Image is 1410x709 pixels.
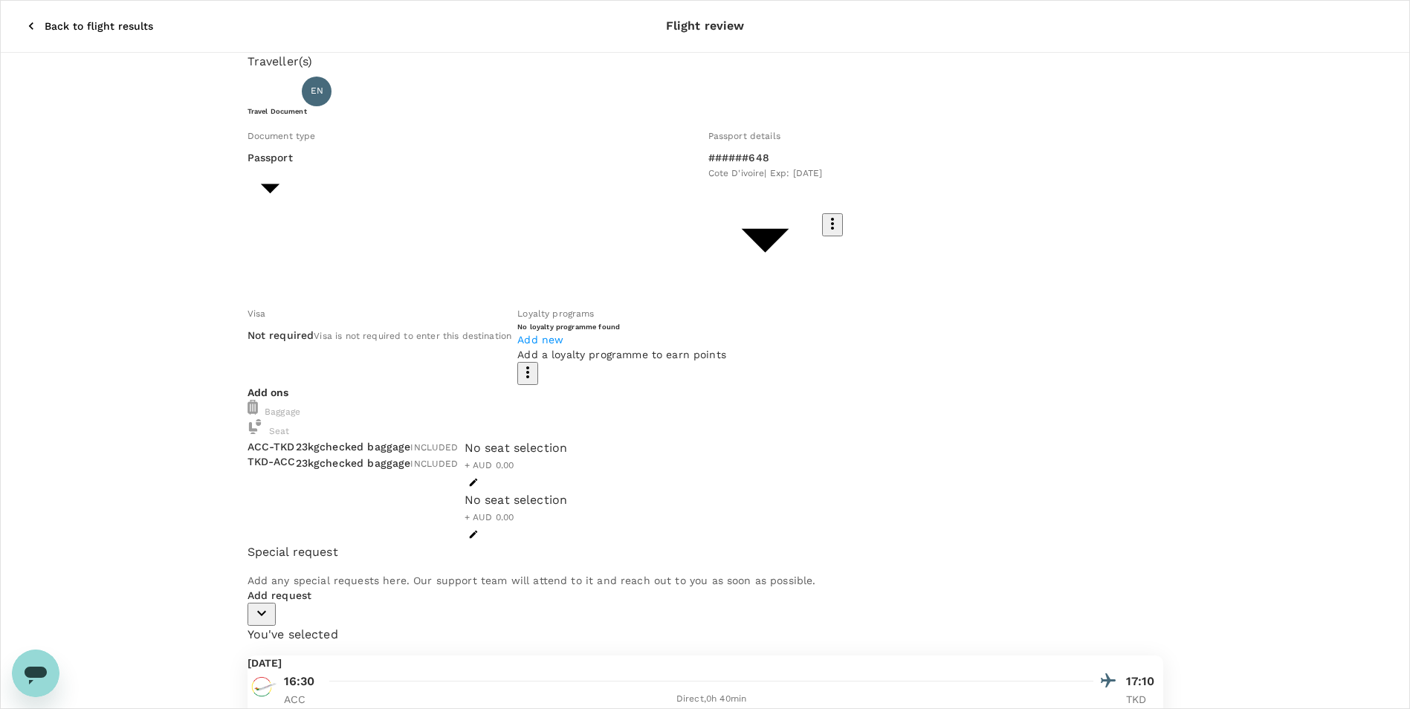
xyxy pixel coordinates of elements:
span: INCLUDED [410,442,458,453]
p: You've selected [248,626,1163,644]
p: Flight review [666,17,745,35]
button: Back to flight results [6,7,174,45]
span: Loyalty programs [517,308,594,319]
span: Cote D'ivoire | Exp: [DATE] [708,168,823,178]
iframe: Button to launch messaging window [12,650,59,697]
p: Ebrin N'Goran [337,82,421,100]
div: No seat selection [465,491,568,509]
img: baggage-icon [248,419,262,434]
div: No seat selection [465,439,568,457]
p: ACC - TKD [248,439,296,454]
span: Visa is not required to enter this destination [314,331,511,341]
p: Add request [248,588,1163,603]
span: + AUD 0.00 [465,460,514,470]
p: 17:10 [1126,673,1163,690]
p: Not required [248,328,314,343]
span: INCLUDED [410,459,458,469]
p: Special request [248,543,1163,561]
p: ######648 [708,150,823,165]
span: 23kg checked baggage [296,441,411,453]
p: [DATE] [248,655,282,670]
span: Add a loyalty programme to earn points [517,349,726,360]
span: Visa [248,308,266,319]
div: Direct , 0h 40min [330,692,1093,707]
span: Add new [517,334,563,346]
p: Add ons [248,385,1163,400]
p: Back to flight results [45,19,153,33]
span: EN [311,84,323,99]
div: ######648Cote D'ivoire| Exp: [DATE] [708,150,823,181]
p: 16:30 [284,673,315,690]
div: Baggage [248,400,1163,420]
span: Passport details [708,131,780,141]
p: TKD - ACC [248,454,296,469]
p: Add any special requests here. Our support team will attend to it and reach out to you as soon as... [248,573,1163,588]
p: Traveller 1 : [248,84,297,99]
p: TKD [1126,692,1163,707]
span: + AUD 0.00 [465,512,514,522]
h6: No loyalty programme found [517,322,726,331]
img: baggage-icon [248,400,258,415]
img: AW [248,672,277,702]
h6: Travel Document [248,106,1163,116]
p: ACC [284,692,321,707]
span: 23kg checked baggage [296,457,411,469]
p: Traveller(s) [248,53,1163,71]
div: Seat [248,419,1163,439]
span: Document type [248,131,316,141]
p: Passport [248,150,293,165]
